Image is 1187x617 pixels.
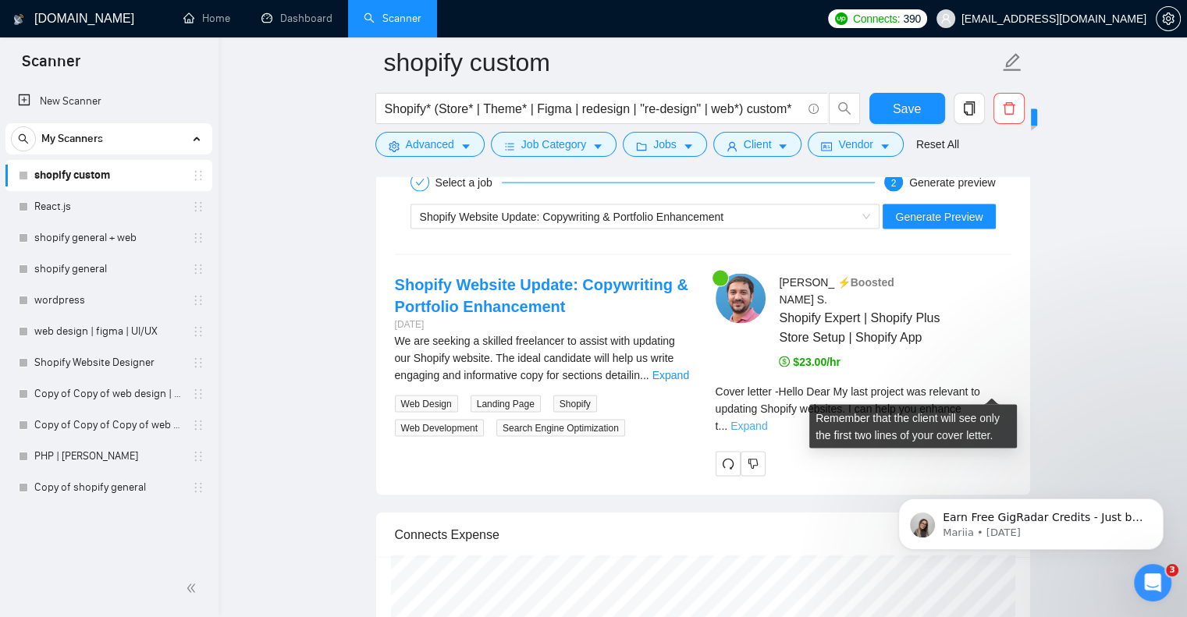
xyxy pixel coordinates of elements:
[838,136,872,153] span: Vendor
[623,132,707,157] button: folderJobscaret-down
[716,385,980,432] span: Cover letter - Hello Dear My last project was relevant to updating Shopify websites. I can help y...
[5,123,212,503] li: My Scanners
[779,308,965,347] span: Shopify Expert | Shopify Plus Store Setup | Shopify App
[744,136,772,153] span: Client
[34,378,183,410] a: Copy of Copy of web design | figma | UI/UX
[34,254,183,285] a: shopify general
[34,410,183,441] a: Copy of Copy of Copy of web design | figma | UI/UX
[192,200,204,213] span: holder
[718,420,727,432] span: ...
[12,133,35,144] span: search
[192,294,204,307] span: holder
[730,420,767,432] a: Expand
[34,191,183,222] a: React.js
[636,140,647,152] span: folder
[994,101,1024,115] span: delete
[993,93,1025,124] button: delete
[880,140,890,152] span: caret-down
[395,317,691,332] div: [DATE]
[192,356,204,369] span: holder
[192,263,204,275] span: holder
[471,395,541,413] span: Landing Page
[5,86,212,117] li: New Scanner
[364,12,421,25] a: searchScanner
[835,12,848,25] img: upwork-logo.png
[384,43,999,82] input: Scanner name...
[415,178,425,187] span: check
[435,173,502,192] div: Select a job
[261,12,332,25] a: dashboardDashboard
[903,10,920,27] span: 390
[192,481,204,494] span: holder
[192,388,204,400] span: holder
[954,101,984,115] span: copy
[192,419,204,431] span: holder
[395,395,458,413] span: Web Design
[741,452,766,477] button: dislike
[192,325,204,338] span: holder
[1166,564,1178,576] span: 3
[829,93,860,124] button: search
[954,93,985,124] button: copy
[779,276,834,306] span: [PERSON_NAME] S .
[34,222,183,254] a: shopify general + web
[895,208,983,225] span: Generate Preview
[385,99,801,119] input: Search Freelance Jobs...
[716,452,741,477] button: redo
[375,132,485,157] button: settingAdvancedcaret-down
[893,99,921,119] span: Save
[9,50,93,83] span: Scanner
[916,136,959,153] a: Reset All
[192,450,204,463] span: holder
[183,12,230,25] a: homeHome
[496,420,625,437] span: Search Engine Optimization
[34,316,183,347] a: web design | figma | UI/UX
[186,580,201,596] span: double-left
[34,285,183,316] a: wordpress
[748,458,759,470] span: dislike
[869,93,945,124] button: Save
[11,126,36,151] button: search
[716,383,1011,434] div: Remember that the client will see only the first two lines of your cover letter.
[34,347,183,378] a: Shopify Website Designer
[504,140,515,152] span: bars
[853,10,900,27] span: Connects:
[1134,564,1171,601] iframe: Intercom live chat
[41,123,103,154] span: My Scanners
[1157,12,1180,25] span: setting
[1002,52,1022,73] span: edit
[652,369,689,381] a: Expand
[727,140,737,152] span: user
[420,211,724,223] span: Shopify Website Update: Copywriting & Portfolio Enhancement
[34,472,183,503] a: Copy of shopify general
[779,356,790,367] span: dollar
[395,332,691,384] div: We are seeking a skilled freelancer to assist with updating our Shopify website. The ideal candid...
[395,420,485,437] span: Web Development
[716,458,740,470] span: redo
[779,356,840,368] span: $23.00/hr
[830,101,859,115] span: search
[883,204,995,229] button: Generate Preview
[777,140,788,152] span: caret-down
[1156,12,1181,25] a: setting
[192,169,204,182] span: holder
[683,140,694,152] span: caret-down
[891,178,897,189] span: 2
[837,276,894,289] span: ⚡️Boosted
[18,86,200,117] a: New Scanner
[809,405,1017,449] div: Remember that the client will see only the first two lines of your cover letter.
[395,512,1011,557] div: Connects Expense
[1008,112,1030,124] span: New
[395,335,675,381] span: We are seeking a skilled freelancer to assist with updating our Shopify website. The ideal candid...
[713,132,802,157] button: userClientcaret-down
[491,132,617,157] button: barsJob Categorycaret-down
[1156,6,1181,31] button: setting
[192,232,204,244] span: holder
[808,132,903,157] button: idcardVendorcaret-down
[406,136,454,153] span: Advanced
[821,140,832,152] span: idcard
[716,274,766,324] img: c1j6dRA7aYNogcOwKMXQnyXJ3YvL0qXeYu27qPaKqlpbbjQPEWKYMDABOCVF5TxsgJ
